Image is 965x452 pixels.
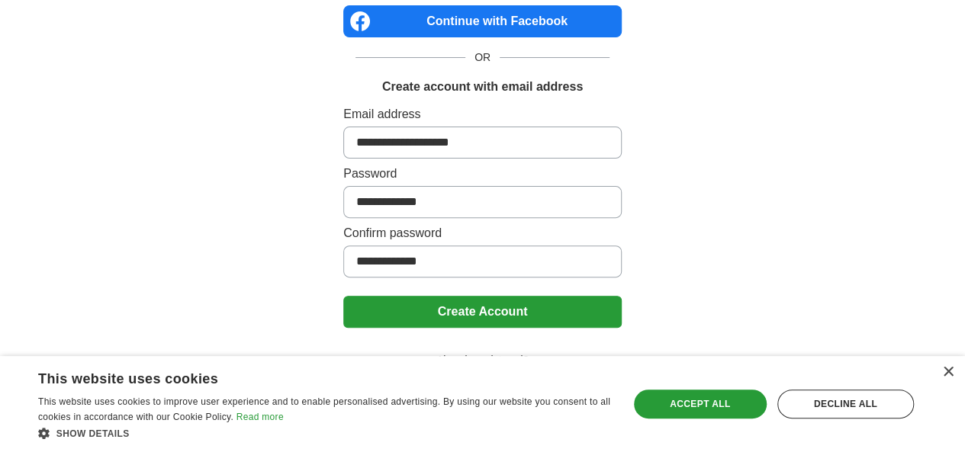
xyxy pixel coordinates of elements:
[38,365,573,388] div: This website uses cookies
[343,5,622,37] a: Continue with Facebook
[343,224,622,242] label: Confirm password
[343,105,622,123] label: Email address
[382,78,583,96] h1: Create account with email address
[56,428,130,439] span: Show details
[942,367,954,378] div: Close
[427,352,538,368] span: Already registered?
[38,425,611,441] div: Show details
[634,389,767,418] div: Accept all
[465,50,500,66] span: OR
[343,296,622,328] button: Create Account
[777,389,914,418] div: Decline all
[236,412,284,422] a: Read more, opens a new window
[38,396,610,422] span: This website uses cookies to improve user experience and to enable personalised advertising. By u...
[343,165,622,183] label: Password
